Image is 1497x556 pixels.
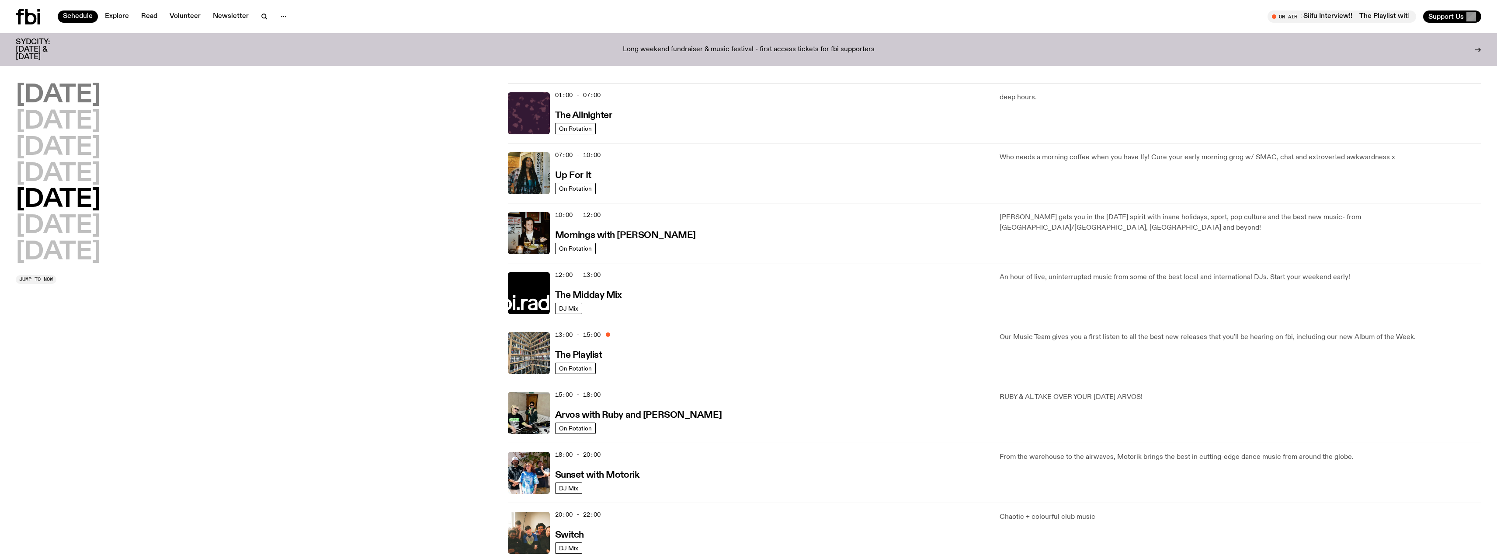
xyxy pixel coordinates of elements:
[555,303,582,314] a: DJ Mix
[1428,13,1464,21] span: Support Us
[16,109,101,134] button: [DATE]
[559,185,592,192] span: On Rotation
[1423,10,1481,23] button: Support Us
[1000,332,1481,343] p: Our Music Team gives you a first listen to all the best new releases that you'll be hearing on fb...
[555,123,596,134] a: On Rotation
[16,275,56,284] button: Jump to now
[559,545,578,551] span: DJ Mix
[555,511,601,519] span: 20:00 - 22:00
[1000,212,1481,233] p: [PERSON_NAME] gets you in the [DATE] spirit with inane holidays, sport, pop culture and the best ...
[508,332,550,374] img: A corner shot of the fbi music library
[559,485,578,491] span: DJ Mix
[1000,272,1481,283] p: An hour of live, uninterrupted music from some of the best local and international DJs. Start you...
[16,136,101,160] button: [DATE]
[19,277,53,282] span: Jump to now
[136,10,163,23] a: Read
[559,125,592,132] span: On Rotation
[16,240,101,265] button: [DATE]
[58,10,98,23] a: Schedule
[508,452,550,494] img: Andrew, Reenie, and Pat stand in a row, smiling at the camera, in dappled light with a vine leafe...
[555,151,601,159] span: 07:00 - 10:00
[555,409,722,420] a: Arvos with Ruby and [PERSON_NAME]
[555,469,639,480] a: Sunset with Motorik
[555,531,584,540] h3: Switch
[555,423,596,434] a: On Rotation
[1000,392,1481,402] p: RUBY & AL TAKE OVER YOUR [DATE] ARVOS!
[555,331,601,339] span: 13:00 - 15:00
[555,471,639,480] h3: Sunset with Motorik
[1000,452,1481,462] p: From the warehouse to the airwaves, Motorik brings the best in cutting-edge dance music from arou...
[1000,92,1481,103] p: deep hours.
[555,289,622,300] a: The Midday Mix
[16,38,72,61] h3: SYDCITY: [DATE] & [DATE]
[164,10,206,23] a: Volunteer
[555,411,722,420] h3: Arvos with Ruby and [PERSON_NAME]
[208,10,254,23] a: Newsletter
[555,111,612,120] h3: The Allnighter
[555,211,601,219] span: 10:00 - 12:00
[555,243,596,254] a: On Rotation
[555,91,601,99] span: 01:00 - 07:00
[1268,10,1416,23] button: On AirThe Playlist with [PERSON_NAME] / Pink Siifu Interview!!The Playlist with [PERSON_NAME] / P...
[555,349,602,360] a: The Playlist
[1000,152,1481,163] p: Who needs a morning coffee when you have Ify! Cure your early morning grog w/ SMAC, chat and extr...
[100,10,134,23] a: Explore
[555,229,696,240] a: Mornings with [PERSON_NAME]
[555,231,696,240] h3: Mornings with [PERSON_NAME]
[508,152,550,194] img: Ify - a Brown Skin girl with black braided twists, looking up to the side with her tongue stickin...
[555,183,596,194] a: On Rotation
[555,169,591,180] a: Up For It
[555,483,582,494] a: DJ Mix
[559,245,592,252] span: On Rotation
[16,214,101,238] button: [DATE]
[555,351,602,360] h3: The Playlist
[16,188,101,212] button: [DATE]
[16,83,101,108] button: [DATE]
[559,365,592,371] span: On Rotation
[555,529,584,540] a: Switch
[555,451,601,459] span: 18:00 - 20:00
[623,46,875,54] p: Long weekend fundraiser & music festival - first access tickets for fbi supporters
[1000,512,1481,522] p: Chaotic + colourful club music
[16,162,101,186] button: [DATE]
[555,542,582,554] a: DJ Mix
[559,305,578,311] span: DJ Mix
[555,271,601,279] span: 12:00 - 13:00
[508,512,550,554] img: A warm film photo of the switch team sitting close together. from left to right: Cedar, Lau, Sand...
[555,391,601,399] span: 15:00 - 18:00
[555,109,612,120] a: The Allnighter
[555,171,591,180] h3: Up For It
[559,425,592,431] span: On Rotation
[555,363,596,374] a: On Rotation
[508,212,550,254] img: Sam blankly stares at the camera, brightly lit by a camera flash wearing a hat collared shirt and...
[508,392,550,434] img: Ruby wears a Collarbones t shirt and pretends to play the DJ decks, Al sings into a pringles can....
[555,291,622,300] h3: The Midday Mix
